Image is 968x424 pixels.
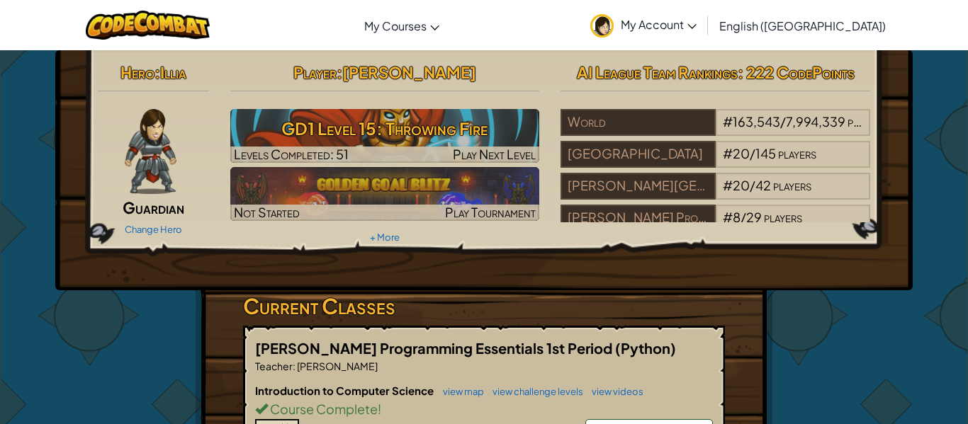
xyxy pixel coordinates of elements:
[712,6,893,45] a: English ([GEOGRAPHIC_DATA])
[230,109,540,163] a: Play Next Level
[293,62,337,82] span: Player
[615,339,676,357] span: (Python)
[585,386,643,397] a: view videos
[750,177,755,193] span: /
[778,145,816,161] span: players
[370,231,400,243] a: + More
[583,3,704,47] a: My Account
[485,386,583,397] a: view challenge levels
[561,186,870,202] a: [PERSON_NAME][GEOGRAPHIC_DATA]#20/42players
[255,384,436,397] span: Introduction to Computer Science
[234,204,300,220] span: Not Started
[621,17,697,32] span: My Account
[755,145,776,161] span: 145
[561,173,715,200] div: [PERSON_NAME][GEOGRAPHIC_DATA]
[445,204,536,220] span: Play Tournament
[746,209,762,225] span: 29
[230,109,540,163] img: GD1 Level 15: Throwing Fire
[230,113,540,144] h3: GD1 Level 15: Throwing Fire
[561,205,715,231] div: [PERSON_NAME] Programming Essentials 1st Period
[764,209,802,225] span: players
[125,109,176,194] img: guardian-pose.png
[561,218,870,234] a: [PERSON_NAME] Programming Essentials 1st Period#8/29players
[773,177,811,193] span: players
[86,11,210,40] img: CodeCombat logo
[378,401,381,417] span: !
[230,167,540,221] a: Not StartedPlay Tournament
[738,62,855,82] span: : 222 CodePoints
[561,154,870,171] a: [GEOGRAPHIC_DATA]#20/145players
[120,62,154,82] span: Hero
[561,109,715,136] div: World
[780,113,786,130] span: /
[733,177,750,193] span: 20
[723,209,733,225] span: #
[561,141,715,168] div: [GEOGRAPHIC_DATA]
[733,113,780,130] span: 163,543
[357,6,446,45] a: My Courses
[436,386,484,397] a: view map
[296,360,378,372] span: [PERSON_NAME]
[723,177,733,193] span: #
[786,113,845,130] span: 7,994,339
[123,197,184,217] span: Guardian
[733,145,750,161] span: 20
[243,290,725,322] h3: Current Classes
[364,18,427,33] span: My Courses
[342,62,476,82] span: [PERSON_NAME]
[750,145,755,161] span: /
[234,146,349,162] span: Levels Completed: 51
[453,146,536,162] span: Play Next Level
[293,360,296,372] span: :
[160,62,186,82] span: Illia
[723,145,733,161] span: #
[230,167,540,221] img: Golden Goal
[125,224,182,235] a: Change Hero
[733,209,741,225] span: 8
[723,113,733,130] span: #
[719,18,886,33] span: English ([GEOGRAPHIC_DATA])
[848,113,886,130] span: players
[337,62,342,82] span: :
[154,62,160,82] span: :
[255,360,293,372] span: Teacher
[561,122,870,139] a: World#163,543/7,994,339players
[590,14,614,38] img: avatar
[255,339,615,357] span: [PERSON_NAME] Programming Essentials 1st Period
[741,209,746,225] span: /
[755,177,771,193] span: 42
[577,62,738,82] span: AI League Team Rankings
[268,401,378,417] span: Course Complete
